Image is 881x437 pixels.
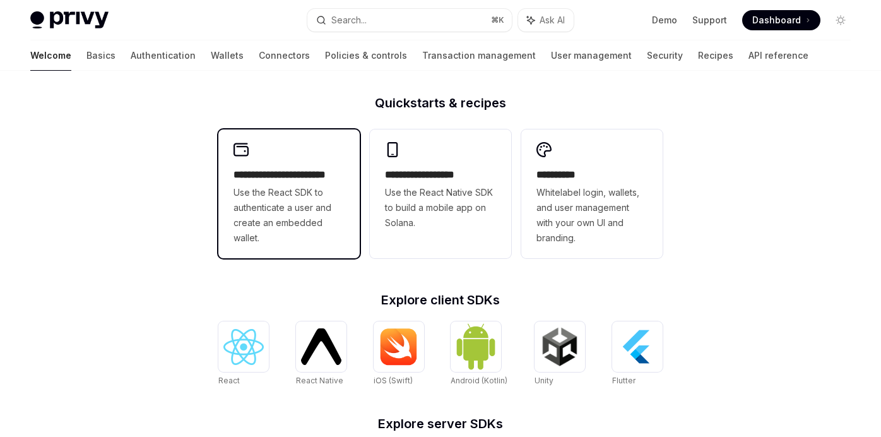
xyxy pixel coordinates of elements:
a: FlutterFlutter [612,321,663,387]
a: API reference [748,40,808,71]
a: ReactReact [218,321,269,387]
span: Ask AI [540,14,565,27]
a: Connectors [259,40,310,71]
span: React [218,376,240,385]
a: Android (Kotlin)Android (Kotlin) [451,321,507,387]
button: Ask AI [518,9,574,32]
a: Wallets [211,40,244,71]
a: Authentication [131,40,196,71]
a: Policies & controls [325,40,407,71]
a: React NativeReact Native [296,321,346,387]
a: Transaction management [422,40,536,71]
a: Security [647,40,683,71]
span: iOS (Swift) [374,376,413,385]
span: Android (Kotlin) [451,376,507,385]
h2: Explore client SDKs [218,294,663,306]
img: React [223,329,264,365]
img: React Native [301,328,341,364]
img: Android (Kotlin) [456,323,496,370]
a: User management [551,40,632,71]
a: Basics [86,40,115,71]
a: UnityUnity [535,321,585,387]
a: iOS (Swift)iOS (Swift) [374,321,424,387]
span: Flutter [612,376,636,385]
a: Support [692,14,727,27]
button: Search...⌘K [307,9,512,32]
img: iOS (Swift) [379,328,419,366]
a: **** *****Whitelabel login, wallets, and user management with your own UI and branding. [521,129,663,258]
button: Toggle dark mode [831,10,851,30]
span: React Native [296,376,343,385]
a: **** **** **** ***Use the React Native SDK to build a mobile app on Solana. [370,129,511,258]
a: Recipes [698,40,733,71]
span: ⌘ K [491,15,504,25]
a: Dashboard [742,10,820,30]
span: Use the React SDK to authenticate a user and create an embedded wallet. [234,185,345,246]
span: Whitelabel login, wallets, and user management with your own UI and branding. [536,185,647,246]
h2: Quickstarts & recipes [218,97,663,109]
div: Search... [331,13,367,28]
a: Welcome [30,40,71,71]
span: Use the React Native SDK to build a mobile app on Solana. [385,185,496,230]
img: Unity [540,326,580,367]
a: Demo [652,14,677,27]
span: Unity [535,376,553,385]
img: light logo [30,11,109,29]
span: Dashboard [752,14,801,27]
img: Flutter [617,326,658,367]
h2: Explore server SDKs [218,417,663,430]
